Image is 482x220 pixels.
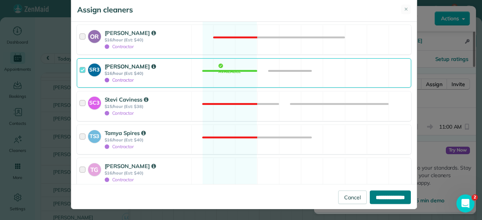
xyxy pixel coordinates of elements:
[105,44,134,49] span: Contractor
[88,64,101,74] strong: SR3
[105,63,156,70] strong: [PERSON_NAME]
[105,29,156,36] strong: [PERSON_NAME]
[88,130,101,140] strong: TS3
[105,137,189,143] strong: $16/hour (Est: $40)
[105,110,134,116] span: Contractor
[105,129,146,137] strong: Tamya Spires
[404,6,408,13] span: ✕
[105,144,134,149] span: Contractor
[105,104,189,109] strong: $15/hour (Est: $38)
[105,96,148,103] strong: Stevi Caviness
[88,30,101,41] strong: OR
[338,190,367,204] a: Cancel
[105,170,189,176] strong: $16/hour (Est: $40)
[77,5,133,15] h5: Assign cleaners
[105,37,189,42] strong: $16/hour (Est: $40)
[105,162,156,170] strong: [PERSON_NAME]
[472,194,478,200] span: 2
[88,163,101,174] strong: TG
[105,71,189,76] strong: $16/hour (Est: $40)
[456,194,474,212] iframe: Intercom live chat
[105,77,134,83] span: Contractor
[88,97,101,107] strong: SC3
[105,177,134,182] span: Contractor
